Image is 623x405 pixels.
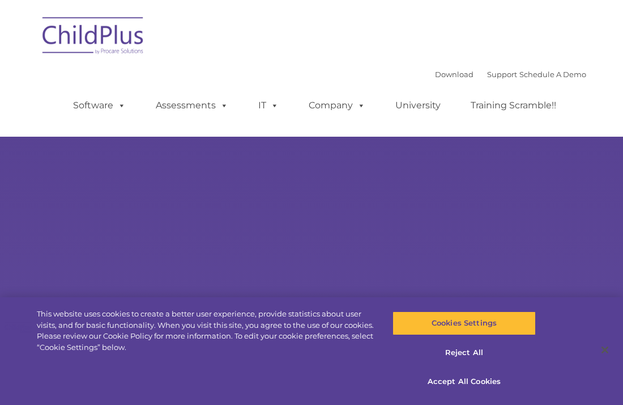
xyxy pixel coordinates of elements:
[487,70,517,79] a: Support
[435,70,586,79] font: |
[435,70,473,79] a: Download
[62,94,137,117] a: Software
[392,370,536,394] button: Accept All Cookies
[297,94,377,117] a: Company
[37,309,374,353] div: This website uses cookies to create a better user experience, provide statistics about user visit...
[384,94,452,117] a: University
[144,94,240,117] a: Assessments
[37,9,150,66] img: ChildPlus by Procare Solutions
[392,311,536,335] button: Cookies Settings
[459,94,567,117] a: Training Scramble!!
[592,337,617,362] button: Close
[392,341,536,365] button: Reject All
[247,94,290,117] a: IT
[519,70,586,79] a: Schedule A Demo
